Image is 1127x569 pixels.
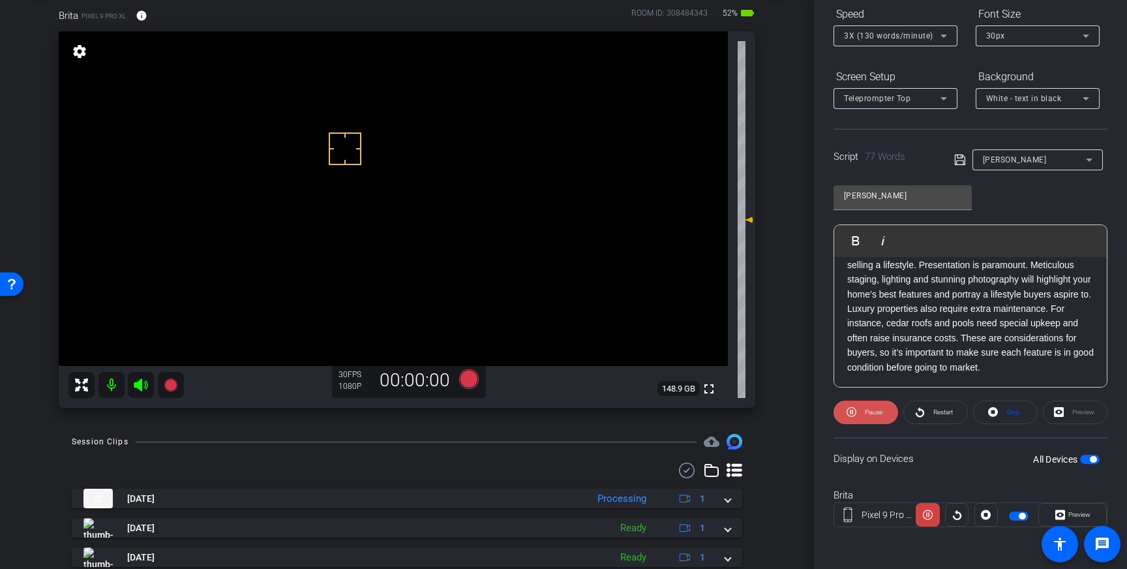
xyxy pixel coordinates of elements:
[631,7,708,26] div: ROOM ID: 308484343
[700,521,705,535] span: 1
[591,491,653,506] div: Processing
[1006,408,1020,416] span: Stop
[834,488,1107,503] div: Brita
[338,381,371,392] div: 1080P
[865,151,905,162] span: 77 Words
[700,551,705,564] span: 1
[740,5,755,21] mat-icon: battery_std
[976,66,1100,88] div: Background
[727,434,742,450] img: Session clips
[72,435,128,448] div: Session Clips
[973,401,1038,424] button: Stop
[83,518,113,538] img: thumb-nail
[834,3,957,25] div: Speed
[862,508,916,522] div: Pixel 9 Pro XL
[72,518,742,538] mat-expansion-panel-header: thumb-nail[DATE]Ready1
[70,44,89,59] mat-icon: settings
[834,66,957,88] div: Screen Setup
[844,94,910,103] span: Teleprompter Top
[657,381,700,397] span: 148.9 GB
[844,31,933,40] span: 3X (130 words/minute)
[704,434,719,450] span: Destinations for your clips
[614,521,653,536] div: Ready
[933,408,953,416] span: Restart
[1094,536,1110,552] mat-icon: message
[847,243,1094,375] p: In the luxury market, you’re not just listing a home, you’re selling a lifestyle. Presentation is...
[338,369,371,380] div: 30
[721,3,740,23] span: 52%
[976,3,1100,25] div: Font Size
[844,188,961,204] input: Title
[614,550,653,565] div: Ready
[136,10,147,22] mat-icon: info
[127,551,155,564] span: [DATE]
[59,8,78,23] span: Brita
[72,547,742,567] mat-expansion-panel-header: thumb-nail[DATE]Ready1
[986,94,1062,103] span: White - text in black
[82,11,126,21] span: Pixel 9 Pro XL
[1033,453,1080,466] label: All Devices
[348,370,361,379] span: FPS
[701,381,717,397] mat-icon: fullscreen
[83,547,113,567] img: thumb-nail
[1052,536,1068,552] mat-icon: accessibility
[371,369,458,392] div: 00:00:00
[903,401,968,424] button: Restart
[1038,503,1107,527] button: Preview
[72,489,742,508] mat-expansion-panel-header: thumb-nail[DATE]Processing1
[127,492,155,506] span: [DATE]
[983,155,1047,164] span: [PERSON_NAME]
[834,149,936,164] div: Script
[834,401,898,424] button: Pause
[83,489,113,508] img: thumb-nail
[738,212,753,228] mat-icon: 0 dB
[700,492,705,506] span: 1
[834,437,1107,480] div: Display on Devices
[865,408,882,416] span: Pause
[986,31,1005,40] span: 30px
[704,434,719,450] mat-icon: cloud_upload
[127,521,155,535] span: [DATE]
[1068,511,1090,518] span: Preview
